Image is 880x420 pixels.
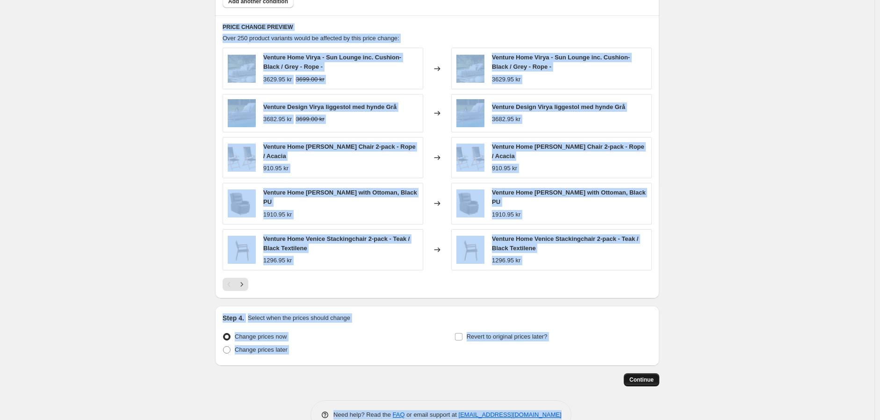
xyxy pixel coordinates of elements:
[492,235,638,252] span: Venture Home Venice Stackingchair 2-pack - Teak / Black Textilene
[263,210,292,219] div: 1910.95 kr
[405,411,459,418] span: or email support at
[296,115,324,124] strike: 3699.00 kr
[223,23,652,31] h6: PRICE CHANGE PREVIEW
[296,75,324,84] strike: 3699.00 kr
[263,189,417,205] span: Venture Home [PERSON_NAME] with Ottoman, Black PU
[235,346,288,353] span: Change prices later
[333,411,393,418] span: Need help? Read the
[492,143,644,159] span: Venture Home [PERSON_NAME] Chair 2-pack - Rope / Acacia
[629,376,654,384] span: Continue
[492,103,625,110] span: Venture Design Virya liggestol med hynde Grå
[456,55,484,83] img: b5fbe9b6-4276-11ee-ac4c-734d889a7a9a_80x.jpg
[223,35,399,42] span: Over 250 product variants would be affected by this price change:
[492,54,630,70] span: Venture Home Virya - Sun Lounge inc. Cushion- Black / Grey - Rope -
[492,164,517,173] div: 910.95 kr
[456,236,484,264] img: 4095792a-4277-11ee-aa46-1bfe5ba0ec62_80x.jpg
[263,256,292,265] div: 1296.95 kr
[263,143,416,159] span: Venture Home [PERSON_NAME] Chair 2-pack - Rope / Acacia
[492,210,520,219] div: 1910.95 kr
[492,189,646,205] span: Venture Home [PERSON_NAME] with Ottoman, Black PU
[393,411,405,418] a: FAQ
[235,278,248,291] button: Next
[467,333,548,340] span: Revert to original prices later?
[263,115,292,124] div: 3682.95 kr
[235,333,287,340] span: Change prices now
[492,115,520,124] div: 3682.95 kr
[228,99,256,127] img: b5fbd728-4276-11ee-ac2e-4712da594098_80x.jpg
[456,99,484,127] img: b5fbd728-4276-11ee-ac2e-4712da594098_80x.jpg
[223,278,248,291] nav: Pagination
[228,55,256,83] img: b5fbe9b6-4276-11ee-ac4c-734d889a7a9a_80x.jpg
[459,411,562,418] a: [EMAIL_ADDRESS][DOMAIN_NAME]
[263,164,289,173] div: 910.95 kr
[456,144,484,172] img: 72ebce74-5d2d-11f0-8ddc-ffce61024cbb_80x.jpg
[263,103,397,110] span: Venture Design Virya liggestol med hynde Grå
[263,54,401,70] span: Venture Home Virya - Sun Lounge inc. Cushion- Black / Grey - Rope -
[263,235,410,252] span: Venture Home Venice Stackingchair 2-pack - Teak / Black Textilene
[456,189,484,217] img: 40959fc2-4277-11ee-aa7e-ff1de9c6834c_80x.jpg
[624,373,659,386] button: Continue
[492,256,520,265] div: 1296.95 kr
[263,75,292,84] div: 3629.95 kr
[228,144,256,172] img: 72ebce74-5d2d-11f0-8ddc-ffce61024cbb_80x.jpg
[248,313,350,323] p: Select when the prices should change
[228,236,256,264] img: 4095792a-4277-11ee-aa46-1bfe5ba0ec62_80x.jpg
[492,75,520,84] div: 3629.95 kr
[223,313,244,323] h2: Step 4.
[228,189,256,217] img: 40959fc2-4277-11ee-aa7e-ff1de9c6834c_80x.jpg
